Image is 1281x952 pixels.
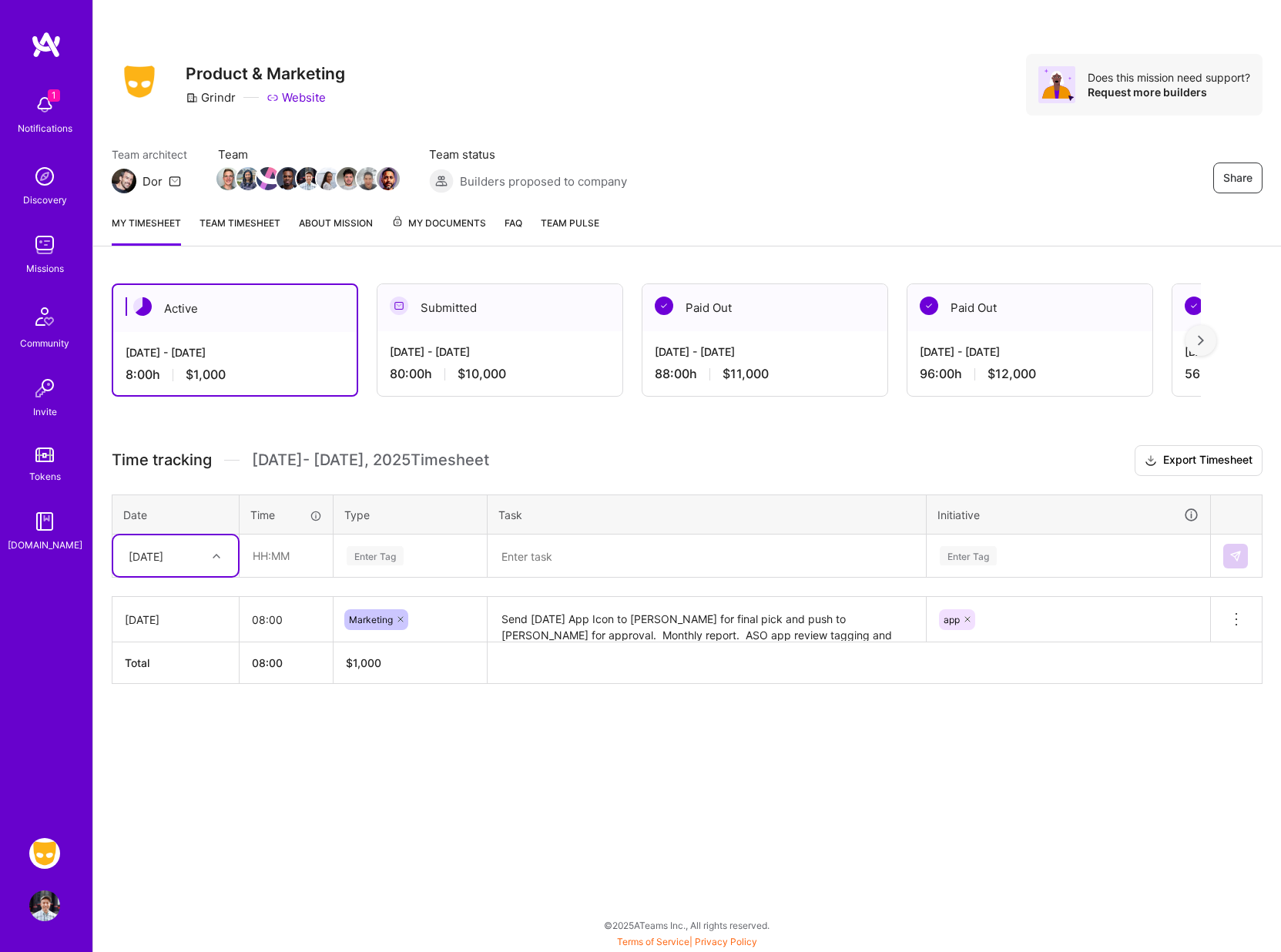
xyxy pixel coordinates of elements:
[346,656,381,669] span: $ 1,000
[391,215,486,246] a: My Documents
[299,215,373,246] a: About Mission
[390,297,408,315] img: Submitted
[216,167,240,190] img: Team Member Avatar
[213,552,220,560] i: icon Chevron
[695,936,757,947] a: Privacy Policy
[617,936,689,947] a: Terms of Service
[1223,170,1252,186] span: Share
[35,448,54,462] img: tokens
[920,366,1140,382] div: 96:00 h
[240,642,334,684] th: 08:00
[988,366,1036,382] span: $12,000
[617,936,757,947] span: |
[29,890,60,921] img: User Avatar
[29,161,60,192] img: discovery
[25,890,64,921] a: User Avatar
[29,468,61,484] div: Tokens
[1185,297,1203,315] img: Paid Out
[505,215,522,246] a: FAQ
[113,285,357,332] div: Active
[541,217,599,229] span: Team Pulse
[334,494,488,535] th: Type
[723,366,769,382] span: $11,000
[112,494,240,535] th: Date
[347,544,404,568] div: Enter Tag
[377,284,622,331] div: Submitted
[129,548,163,564] div: [DATE]
[541,215,599,246] a: Team Pulse
[29,838,60,869] img: Grindr: Product & Marketing
[429,169,454,193] img: Builders proposed to company
[278,166,298,192] a: Team Member Avatar
[489,598,924,641] textarea: Send [DATE] App Icon to [PERSON_NAME] for final pick and push to [PERSON_NAME] for approval. Mont...
[126,344,344,360] div: [DATE] - [DATE]
[29,89,60,120] img: bell
[944,614,960,625] span: app
[236,167,260,190] img: Team Member Avatar
[29,506,60,537] img: guide book
[920,297,938,315] img: Paid Out
[257,167,280,190] img: Team Member Avatar
[238,166,258,192] a: Team Member Avatar
[458,366,506,382] span: $10,000
[1229,550,1242,562] img: Submit
[655,366,875,382] div: 88:00 h
[125,612,226,628] div: [DATE]
[390,344,610,360] div: [DATE] - [DATE]
[298,166,318,192] a: Team Member Avatar
[337,167,360,190] img: Team Member Avatar
[390,366,610,382] div: 80:00 h
[377,167,400,190] img: Team Member Avatar
[29,230,60,260] img: teamwork
[1038,66,1075,103] img: Avatar
[429,146,627,163] span: Team status
[317,167,340,190] img: Team Member Avatar
[26,298,63,335] img: Community
[655,344,875,360] div: [DATE] - [DATE]
[1145,453,1157,469] i: icon Download
[460,173,627,189] span: Builders proposed to company
[18,120,72,136] div: Notifications
[186,64,345,83] h3: Product & Marketing
[26,260,64,277] div: Missions
[252,451,489,470] span: [DATE] - [DATE] , 2025 Timesheet
[112,61,167,102] img: Company Logo
[112,642,240,684] th: Total
[267,89,326,106] a: Website
[143,173,163,189] div: Dor
[358,166,378,192] a: Team Member Avatar
[186,367,226,383] span: $1,000
[378,166,398,192] a: Team Member Avatar
[33,404,57,420] div: Invite
[112,169,136,193] img: Team Architect
[240,599,333,640] input: HH:MM
[357,167,380,190] img: Team Member Avatar
[920,344,1140,360] div: [DATE] - [DATE]
[92,906,1281,944] div: © 2025 ATeams Inc., All rights reserved.
[940,544,997,568] div: Enter Tag
[25,838,64,869] a: Grindr: Product & Marketing
[391,215,486,232] span: My Documents
[258,166,278,192] a: Team Member Avatar
[112,451,212,470] span: Time tracking
[186,92,198,104] i: icon CompanyGray
[1198,335,1204,346] img: right
[112,215,181,246] a: My timesheet
[338,166,358,192] a: Team Member Avatar
[240,535,332,576] input: HH:MM
[8,537,82,553] div: [DOMAIN_NAME]
[1088,85,1250,99] div: Request more builders
[112,146,187,163] span: Team architect
[907,284,1152,331] div: Paid Out
[655,297,673,315] img: Paid Out
[48,89,60,102] span: 1
[642,284,887,331] div: Paid Out
[218,146,398,163] span: Team
[488,494,927,535] th: Task
[1135,445,1263,476] button: Export Timesheet
[31,31,62,59] img: logo
[186,89,236,106] div: Grindr
[297,167,320,190] img: Team Member Avatar
[133,297,152,316] img: Active
[20,335,69,351] div: Community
